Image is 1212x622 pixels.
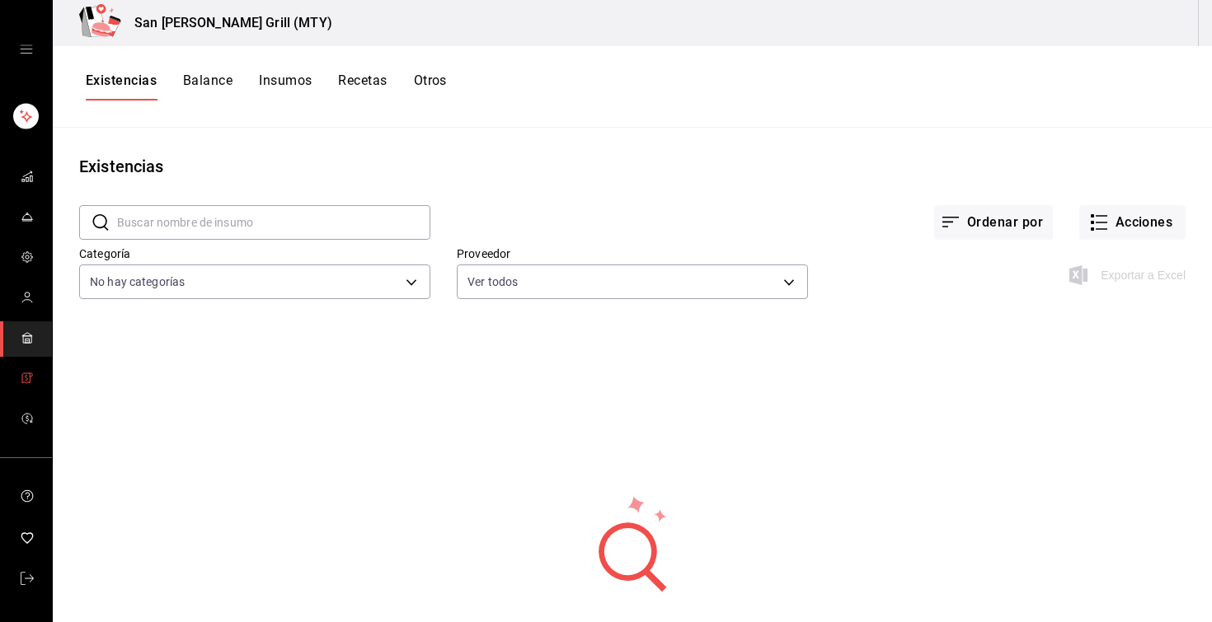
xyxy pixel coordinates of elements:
button: Existencias [86,72,157,101]
button: Acciones [1079,205,1186,240]
button: Insumos [259,72,312,101]
button: Balance [183,72,233,101]
label: Proveedor [457,248,808,260]
input: Buscar nombre de insumo [117,206,430,239]
span: No hay categorías [90,274,185,290]
label: Categoría [79,248,430,260]
span: Ver todos [467,274,518,290]
button: Otros [414,72,447,101]
h3: San [PERSON_NAME] Grill (MTY) [121,13,332,33]
button: Recetas [338,72,387,101]
div: Existencias [79,154,163,179]
button: Ordenar por [934,205,1053,240]
button: open drawer [20,43,33,56]
div: navigation tabs [86,72,447,101]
